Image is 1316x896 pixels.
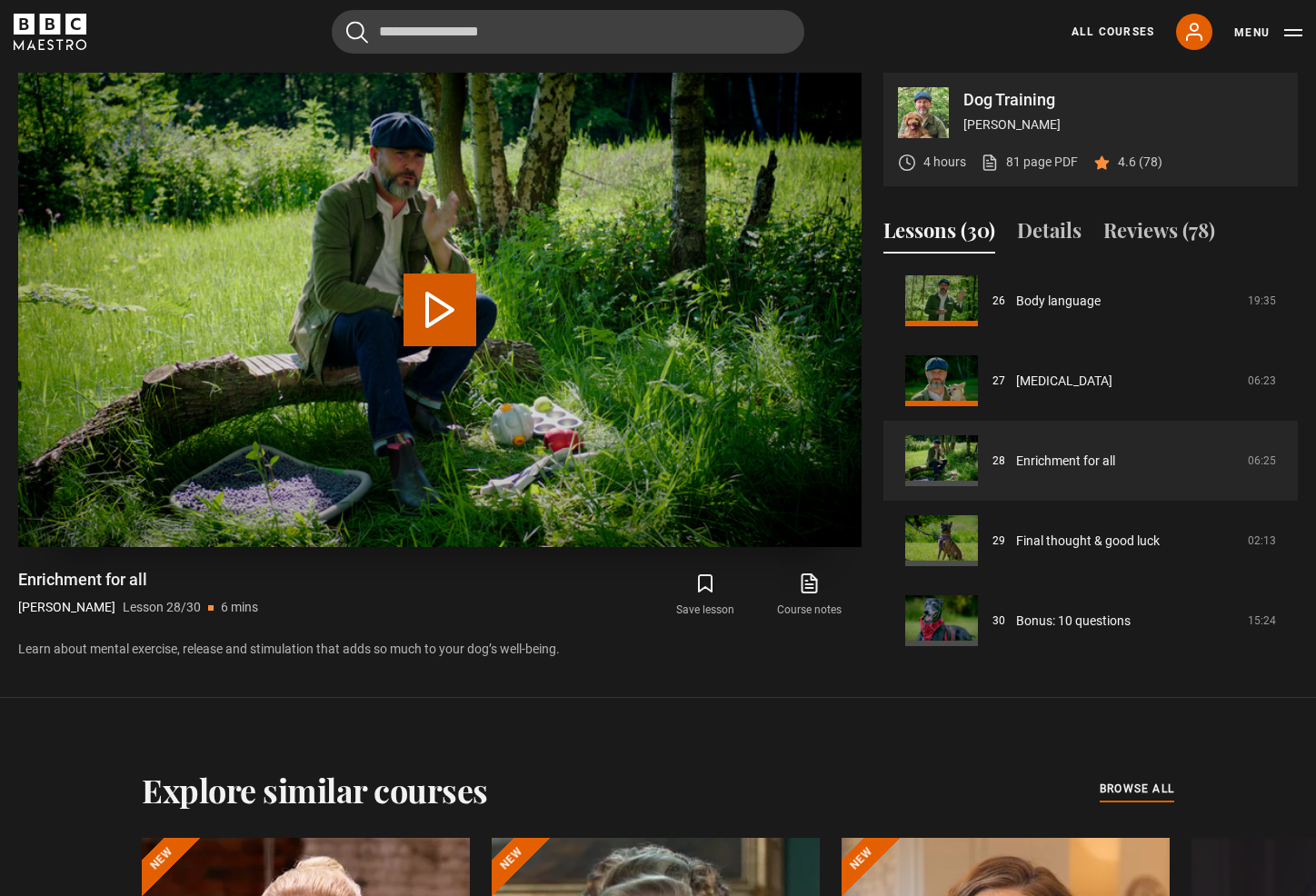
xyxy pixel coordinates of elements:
[963,115,1283,134] p: [PERSON_NAME]
[1016,372,1112,391] a: [MEDICAL_DATA]
[883,215,995,254] button: Lessons (30)
[653,569,757,622] button: Save lesson
[1118,153,1162,172] p: 4.6 (78)
[1017,215,1082,254] button: Details
[1100,780,1174,800] a: browse all
[1072,24,1154,40] a: All Courses
[1103,215,1215,254] button: Reviews (78)
[18,598,115,617] p: [PERSON_NAME]
[14,14,86,50] svg: BBC Maestro
[981,153,1078,172] a: 81 page PDF
[1016,612,1131,631] a: Bonus: 10 questions
[332,10,804,54] input: Search
[404,274,476,346] button: Play Lesson Enrichment for all
[221,598,258,617] p: 6 mins
[18,569,258,591] h1: Enrichment for all
[18,73,862,547] video-js: Video Player
[123,598,201,617] p: Lesson 28/30
[963,92,1283,108] p: Dog Training
[142,771,488,809] h2: Explore similar courses
[1016,292,1101,311] a: Body language
[346,21,368,44] button: Submit the search query
[758,569,862,622] a: Course notes
[1016,532,1160,551] a: Final thought & good luck
[1016,452,1115,471] a: Enrichment for all
[18,640,862,659] p: Learn about mental exercise, release and stimulation that adds so much to your dog’s well-being.
[923,153,966,172] p: 4 hours
[1100,780,1174,798] span: browse all
[1234,24,1302,42] button: Toggle navigation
